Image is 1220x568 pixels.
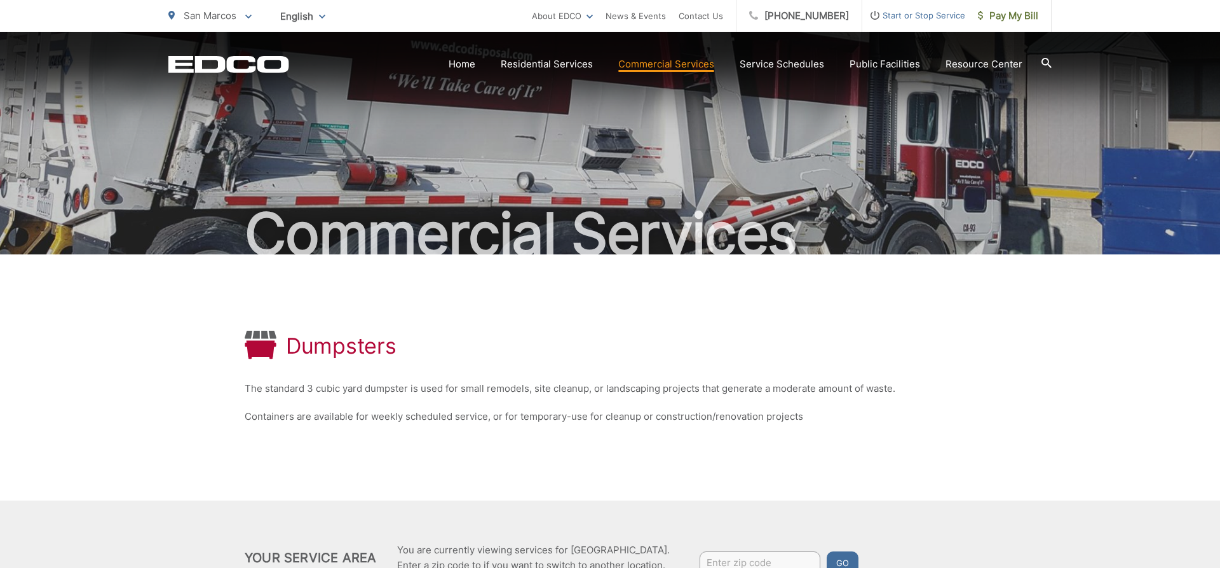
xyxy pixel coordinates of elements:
p: The standard 3 cubic yard dumpster is used for small remodels, site cleanup, or landscaping proje... [245,381,975,396]
span: English [271,5,335,27]
p: Containers are available for weekly scheduled service, or for temporary-use for cleanup or constr... [245,409,975,424]
h2: Your Service Area [245,550,376,565]
span: San Marcos [184,10,236,22]
a: Home [449,57,475,72]
a: Public Facilities [850,57,920,72]
a: Service Schedules [740,57,824,72]
a: News & Events [606,8,666,24]
a: Contact Us [679,8,723,24]
h1: Dumpsters [286,333,396,359]
a: Resource Center [945,57,1022,72]
a: EDCD logo. Return to the homepage. [168,55,289,73]
span: Pay My Bill [978,8,1038,24]
a: Residential Services [501,57,593,72]
a: Commercial Services [618,57,714,72]
a: About EDCO [532,8,593,24]
h2: Commercial Services [168,202,1052,266]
